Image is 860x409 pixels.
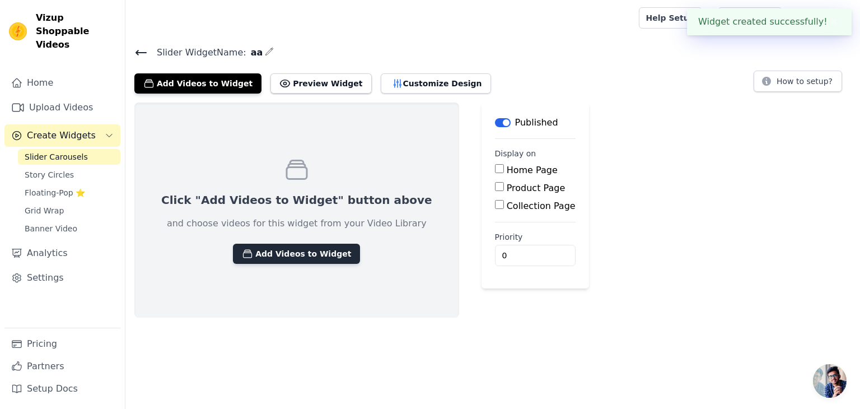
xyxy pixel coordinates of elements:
[270,73,371,94] button: Preview Widget
[718,7,782,29] a: Book Demo
[25,187,85,198] span: Floating-Pop ⭐
[809,8,851,28] p: Boorban
[25,151,88,162] span: Slider Carousels
[495,231,576,243] label: Priority
[265,45,274,60] div: Edit Name
[25,205,64,216] span: Grid Wrap
[4,267,120,289] a: Settings
[4,242,120,264] a: Analytics
[754,78,842,89] a: How to setup?
[381,73,491,94] button: Customize Design
[25,169,74,180] span: Story Circles
[639,7,702,29] a: Help Setup
[4,124,120,147] button: Create Widgets
[25,223,77,234] span: Banner Video
[791,8,851,28] button: B Boorban
[18,203,120,219] a: Grid Wrap
[495,148,536,159] legend: Display on
[507,183,565,193] label: Product Page
[9,22,27,40] img: Vizup
[507,165,558,175] label: Home Page
[18,221,120,236] a: Banner Video
[4,378,120,400] a: Setup Docs
[4,355,120,378] a: Partners
[828,15,840,29] button: Close
[161,192,432,208] p: Click "Add Videos to Widget" button above
[687,8,852,35] div: Widget created successfully!
[18,149,120,165] a: Slider Carousels
[4,333,120,355] a: Pricing
[18,185,120,201] a: Floating-Pop ⭐
[148,46,246,59] span: Slider Widget Name:
[134,73,261,94] button: Add Videos to Widget
[233,244,360,264] button: Add Videos to Widget
[515,116,558,129] p: Published
[246,46,263,59] span: aa
[754,71,842,92] button: How to setup?
[27,129,96,142] span: Create Widgets
[4,96,120,119] a: Upload Videos
[36,11,116,52] span: Vizup Shoppable Videos
[167,217,427,230] p: and choose videos for this widget from your Video Library
[4,72,120,94] a: Home
[813,364,847,398] a: Open chat
[507,201,576,211] label: Collection Page
[18,167,120,183] a: Story Circles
